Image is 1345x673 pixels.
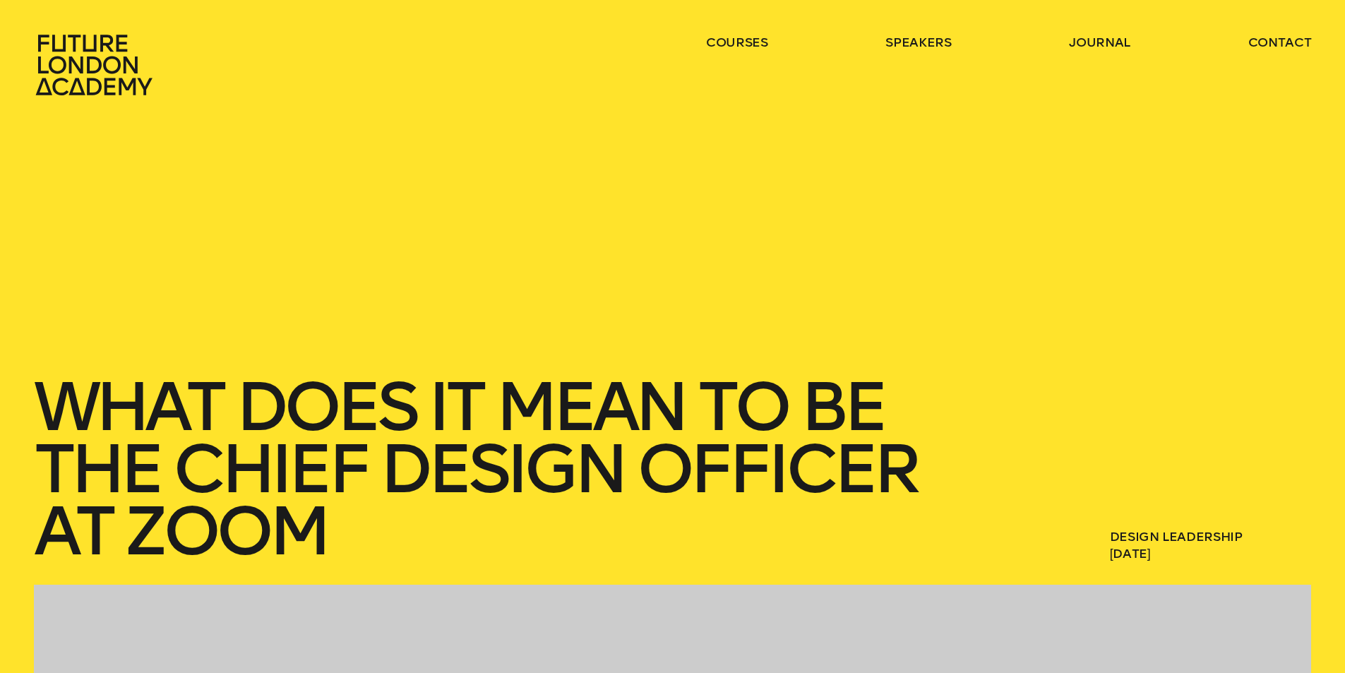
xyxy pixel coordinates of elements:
a: Design Leadership [1110,529,1243,544]
span: [DATE] [1110,545,1312,562]
a: contact [1248,34,1312,51]
a: journal [1069,34,1130,51]
h1: What does it mean to be the Chief Design Officer at Zoom [34,376,976,562]
a: courses [706,34,768,51]
a: speakers [885,34,951,51]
